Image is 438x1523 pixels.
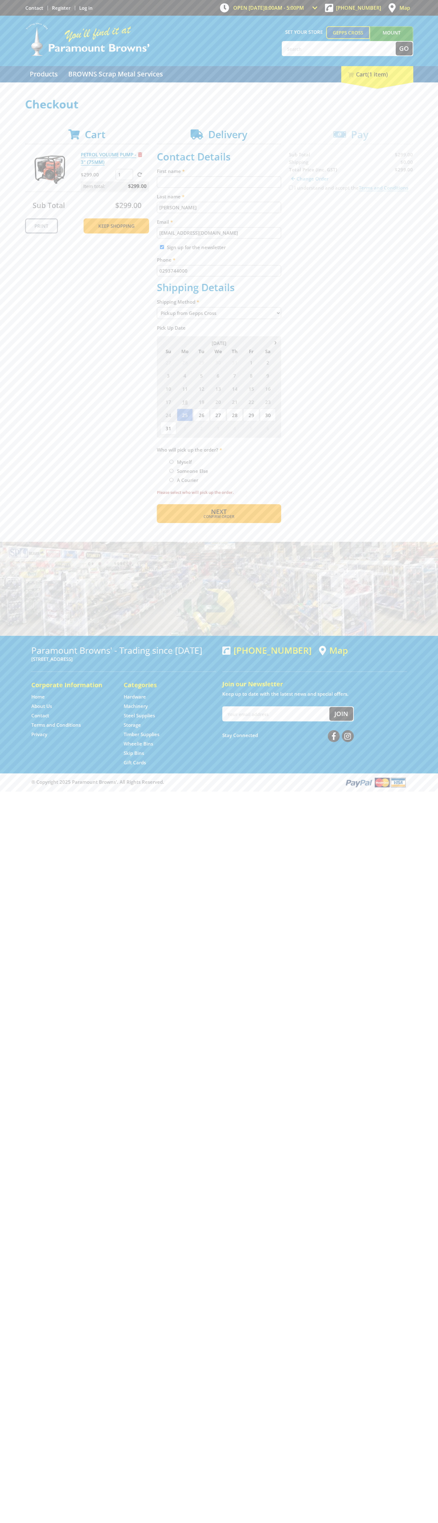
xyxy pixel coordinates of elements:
button: Next Confirm order [157,504,281,523]
a: Go to the Contact page [25,5,43,11]
span: 21 [227,395,243,408]
div: Cart [341,66,413,82]
input: Please select who will pick up the order. [169,478,173,482]
span: 10 [160,382,176,395]
span: 29 [193,356,209,369]
span: Confirm order [170,515,268,519]
span: 25 [177,409,193,421]
span: 24 [160,409,176,421]
div: [PHONE_NUMBER] [222,645,312,655]
span: 1 [243,356,259,369]
a: Go to the Storage page [124,722,141,728]
span: 5 [243,422,259,434]
span: 31 [160,422,176,434]
h5: Corporate Information [31,681,111,689]
a: Go to the Contact page [31,712,49,719]
label: Who will pick up the order? [157,446,281,453]
span: We [210,347,226,355]
p: Keep up to date with the latest news and special offers. [222,690,407,698]
span: 1 [177,422,193,434]
span: 9 [260,369,276,382]
span: 23 [260,395,276,408]
span: 15 [243,382,259,395]
span: 26 [193,409,209,421]
span: 30 [260,409,276,421]
h3: Paramount Browns' - Trading since [DATE] [31,645,216,655]
span: 12 [193,382,209,395]
label: Pick Up Date [157,324,281,332]
span: Cart [85,128,106,141]
a: Go to the Products page [25,66,62,82]
span: 27 [160,356,176,369]
h5: Join our Newsletter [222,680,407,688]
button: Go [396,42,413,55]
a: Gepps Cross [326,26,370,39]
a: Go to the Gift Cards page [124,759,146,766]
a: Go to the Machinery page [124,703,148,709]
label: A Courier [175,475,200,485]
label: Shipping Method [157,298,281,306]
a: Go to the Hardware page [124,693,146,700]
input: Please enter your email address. [157,227,281,238]
a: Go to the Terms and Conditions page [31,722,81,728]
span: 27 [210,409,226,421]
h2: Shipping Details [157,281,281,293]
span: 6 [260,422,276,434]
a: Go to the Privacy page [31,731,47,738]
span: 3 [160,369,176,382]
span: 2 [260,356,276,369]
p: [STREET_ADDRESS] [31,655,216,663]
input: Your email address [223,707,329,721]
span: Delivery [208,128,247,141]
span: Fr [243,347,259,355]
label: First name [157,167,281,175]
span: (1 item) [367,71,388,78]
span: Mo [177,347,193,355]
label: Phone [157,256,281,264]
span: Set your store [282,26,327,38]
span: 28 [177,356,193,369]
span: Tu [193,347,209,355]
a: Remove from cart [138,151,142,158]
input: Search [282,42,396,55]
button: Join [329,707,353,721]
span: 5 [193,369,209,382]
a: Go to the registration page [52,5,70,11]
span: 14 [227,382,243,395]
p: $299.00 [81,171,114,178]
input: Please enter your last name. [157,202,281,213]
span: 3 [210,422,226,434]
a: Print [25,218,58,233]
span: [DATE] [212,340,226,346]
span: 20 [210,395,226,408]
img: Paramount Browns' [25,22,150,57]
span: 7 [227,369,243,382]
span: 16 [260,382,276,395]
label: Please select who will pick up the order. [157,489,281,496]
a: Keep Shopping [84,218,149,233]
select: Please select a shipping method. [157,307,281,319]
a: Go to the Skip Bins page [124,750,144,756]
a: Go to the Steel Supplies page [124,712,155,719]
span: 28 [227,409,243,421]
span: 18 [177,395,193,408]
span: $299.00 [128,181,147,191]
span: Su [160,347,176,355]
label: Myself [175,457,194,467]
img: PETROL VOLUME PUMP - 3" (75MM) [31,151,69,188]
span: 11 [177,382,193,395]
span: Th [227,347,243,355]
span: 17 [160,395,176,408]
span: $299.00 [115,200,142,210]
div: Stay Connected [222,728,354,743]
span: Sa [260,347,276,355]
a: Go to the Wheelie Bins page [124,741,153,747]
span: 19 [193,395,209,408]
input: Please select who will pick up the order. [169,460,173,464]
a: View a map of Gepps Cross location [319,645,348,656]
label: Sign up for the newsletter [167,244,226,250]
input: Please enter your first name. [157,176,281,188]
input: Please select who will pick up the order. [169,469,173,473]
h2: Contact Details [157,151,281,163]
a: Go to the BROWNS Scrap Metal Services page [64,66,167,82]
